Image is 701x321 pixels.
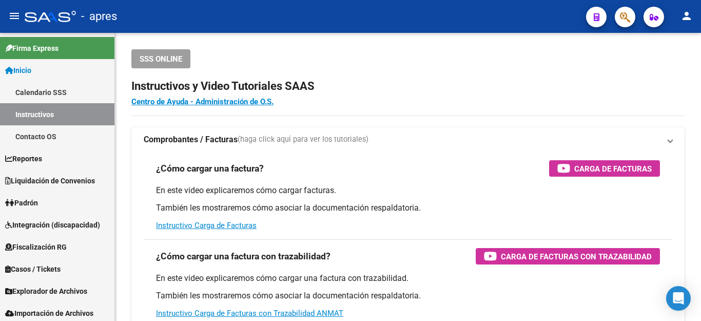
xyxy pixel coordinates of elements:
[156,249,330,263] h3: ¿Cómo cargar una factura con trazabilidad?
[680,10,693,22] mat-icon: person
[144,134,238,145] strong: Comprobantes / Facturas
[131,97,274,106] a: Centro de Ayuda - Administración de O.S.
[5,175,95,186] span: Liquidación de Convenios
[5,241,67,253] span: Fiscalización RG
[666,286,691,311] div: Open Intercom Messenger
[5,197,38,209] span: Padrón
[5,219,100,231] span: Integración (discapacidad)
[156,273,660,284] p: En este video explicaremos cómo cargar una factura con trazabilidad.
[5,286,87,297] span: Explorador de Archivos
[549,160,660,177] button: Carga de Facturas
[5,65,31,76] span: Inicio
[5,263,61,275] span: Casos / Tickets
[156,309,343,318] a: Instructivo Carga de Facturas con Trazabilidad ANMAT
[156,221,257,230] a: Instructivo Carga de Facturas
[501,250,652,263] span: Carga de Facturas con Trazabilidad
[131,127,685,152] mat-expansion-panel-header: Comprobantes / Facturas(haga click aquí para ver los tutoriales)
[156,290,660,301] p: También les mostraremos cómo asociar la documentación respaldatoria.
[81,5,117,28] span: - apres
[5,153,42,164] span: Reportes
[5,43,59,54] span: Firma Express
[156,185,660,196] p: En este video explicaremos cómo cargar facturas.
[131,77,685,96] h2: Instructivos y Video Tutoriales SAAS
[131,49,190,68] button: SSS ONLINE
[476,248,660,265] button: Carga de Facturas con Trazabilidad
[574,162,652,175] span: Carga de Facturas
[140,54,182,64] span: SSS ONLINE
[238,134,368,145] span: (haga click aquí para ver los tutoriales)
[156,202,660,214] p: También les mostraremos cómo asociar la documentación respaldatoria.
[5,308,93,319] span: Importación de Archivos
[156,161,264,176] h3: ¿Cómo cargar una factura?
[8,10,21,22] mat-icon: menu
